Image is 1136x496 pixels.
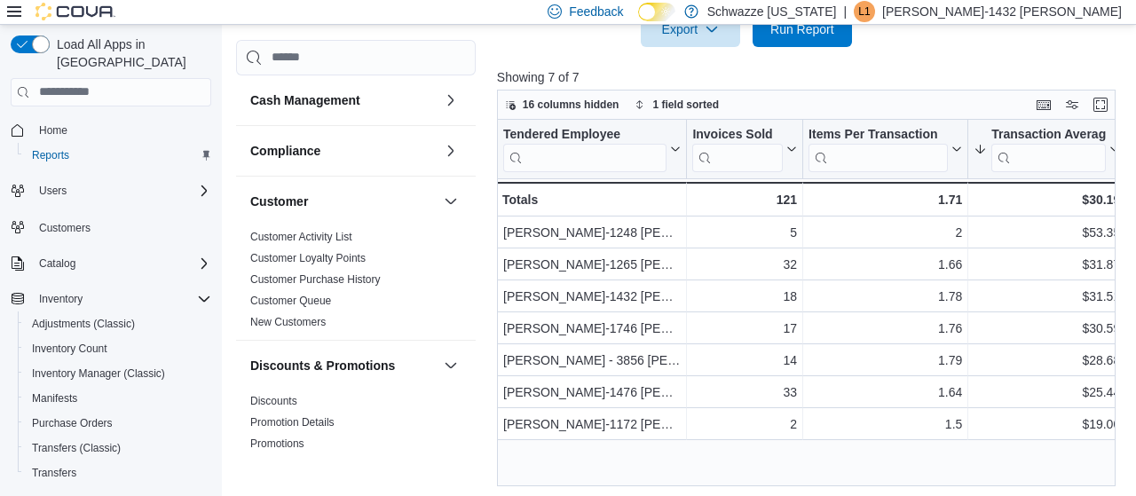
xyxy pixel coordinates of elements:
[39,256,75,271] span: Catalog
[523,98,619,112] span: 16 columns hidden
[32,180,74,201] button: Users
[858,1,870,22] span: L1
[32,466,76,480] span: Transfers
[882,1,1122,22] p: [PERSON_NAME]-1432 [PERSON_NAME]
[692,222,797,243] div: 5
[503,286,681,307] div: [PERSON_NAME]-1432 [PERSON_NAME]
[692,254,797,275] div: 32
[809,350,962,371] div: 1.79
[440,191,461,212] button: Customer
[4,251,218,276] button: Catalog
[250,142,320,160] h3: Compliance
[39,221,91,235] span: Customers
[503,254,681,275] div: [PERSON_NAME]-1265 [PERSON_NAME]
[32,120,75,141] a: Home
[854,1,875,22] div: Lacy-1432 Manning
[50,35,211,71] span: Load All Apps in [GEOGRAPHIC_DATA]
[32,180,211,201] span: Users
[250,273,381,286] a: Customer Purchase History
[974,127,1120,172] button: Transaction Average
[250,231,352,243] a: Customer Activity List
[569,3,623,20] span: Feedback
[25,437,128,459] a: Transfers (Classic)
[25,363,172,384] a: Inventory Manager (Classic)
[692,286,797,307] div: 18
[250,294,331,308] span: Customer Queue
[32,416,113,430] span: Purchase Orders
[250,272,381,287] span: Customer Purchase History
[1090,94,1111,115] button: Enter fullscreen
[250,142,437,160] button: Compliance
[25,145,76,166] a: Reports
[32,441,121,455] span: Transfers (Classic)
[809,413,962,435] div: 1.5
[250,416,335,429] a: Promotion Details
[18,336,218,361] button: Inventory Count
[32,288,211,310] span: Inventory
[503,127,667,144] div: Tendered Employee
[974,189,1120,210] div: $30.19
[250,357,395,374] h3: Discounts & Promotions
[250,91,437,109] button: Cash Management
[32,366,165,381] span: Inventory Manager (Classic)
[809,127,948,144] div: Items Per Transaction
[1033,94,1054,115] button: Keyboard shortcuts
[440,355,461,376] button: Discounts & Promotions
[32,217,98,239] a: Customers
[809,127,962,172] button: Items Per Transaction
[638,21,639,22] span: Dark Mode
[974,254,1120,275] div: $31.87
[692,382,797,403] div: 33
[250,252,366,264] a: Customer Loyalty Points
[991,127,1106,144] div: Transaction Average
[692,318,797,339] div: 17
[440,140,461,161] button: Compliance
[250,437,304,450] a: Promotions
[18,386,218,411] button: Manifests
[32,253,83,274] button: Catalog
[503,127,667,172] div: Tendered Employee
[692,127,797,172] button: Invoices Sold
[692,127,783,144] div: Invoices Sold
[652,98,719,112] span: 1 field sorted
[250,316,326,328] a: New Customers
[25,313,142,335] a: Adjustments (Classic)
[4,117,218,143] button: Home
[503,318,681,339] div: [PERSON_NAME]-1746 [PERSON_NAME]
[809,318,962,339] div: 1.76
[707,1,837,22] p: Schwazze [US_STATE]
[692,350,797,371] div: 14
[974,350,1120,371] div: $28.68
[843,1,847,22] p: |
[32,119,211,141] span: Home
[4,214,218,240] button: Customers
[627,94,726,115] button: 1 field sorted
[809,189,962,210] div: 1.71
[503,413,681,435] div: [PERSON_NAME]-1172 [PERSON_NAME]
[236,226,476,340] div: Customer
[250,315,326,329] span: New Customers
[39,123,67,138] span: Home
[250,357,437,374] button: Discounts & Promotions
[25,363,211,384] span: Inventory Manager (Classic)
[503,222,681,243] div: [PERSON_NAME]-1248 [PERSON_NAME]
[25,462,211,484] span: Transfers
[250,295,331,307] a: Customer Queue
[39,292,83,306] span: Inventory
[638,3,675,21] input: Dark Mode
[25,388,211,409] span: Manifests
[809,254,962,275] div: 1.66
[503,127,681,172] button: Tendered Employee
[32,148,69,162] span: Reports
[440,90,461,111] button: Cash Management
[503,350,681,371] div: [PERSON_NAME] - 3856 [PERSON_NAME]
[498,94,627,115] button: 16 columns hidden
[974,382,1120,403] div: $25.44
[974,222,1120,243] div: $53.35
[250,415,335,429] span: Promotion Details
[25,413,211,434] span: Purchase Orders
[25,388,84,409] a: Manifests
[4,287,218,311] button: Inventory
[692,413,797,435] div: 2
[18,311,218,336] button: Adjustments (Classic)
